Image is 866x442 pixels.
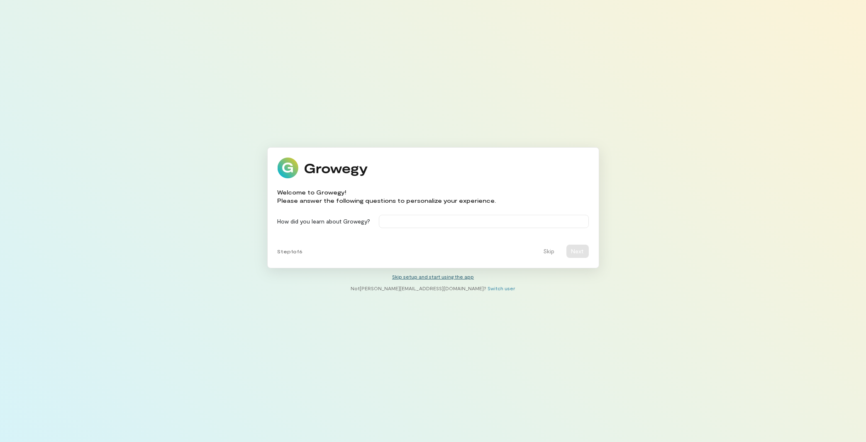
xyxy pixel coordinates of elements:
[278,188,496,205] div: Welcome to Growegy! Please answer the following questions to personalize your experience.
[351,285,487,291] span: Not [PERSON_NAME][EMAIL_ADDRESS][DOMAIN_NAME] ?
[278,158,368,178] img: Growegy logo
[392,274,474,279] a: Skip setup and start using the app
[278,217,371,226] label: How did you learn about Growegy?
[539,245,560,258] button: Skip
[566,245,589,258] button: Next
[278,248,303,255] span: Step 1 of 6
[488,285,515,291] a: Switch user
